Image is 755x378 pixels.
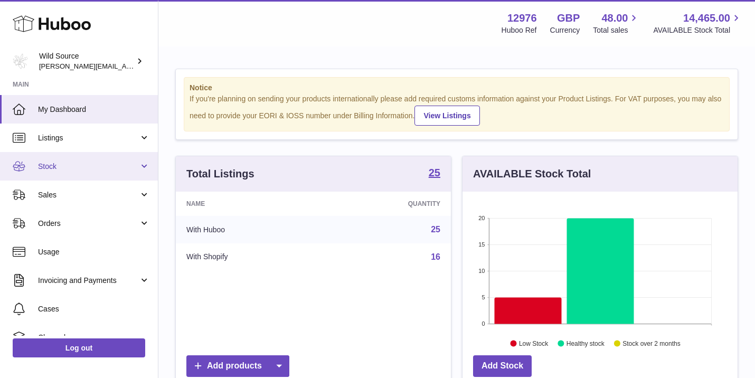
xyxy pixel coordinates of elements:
[38,105,150,115] span: My Dashboard
[176,243,324,271] td: With Shopify
[550,25,580,35] div: Currency
[38,219,139,229] span: Orders
[13,53,29,69] img: kate@wildsource.co.uk
[653,25,742,35] span: AVAILABLE Stock Total
[38,333,150,343] span: Channels
[478,215,485,221] text: 20
[593,25,640,35] span: Total sales
[414,106,479,126] a: View Listings
[567,339,605,347] text: Healthy stock
[478,241,485,248] text: 15
[431,252,440,261] a: 16
[38,247,150,257] span: Usage
[429,167,440,178] strong: 25
[507,11,537,25] strong: 12976
[502,25,537,35] div: Huboo Ref
[653,11,742,35] a: 14,465.00 AVAILABLE Stock Total
[683,11,730,25] span: 14,465.00
[38,162,139,172] span: Stock
[38,276,139,286] span: Invoicing and Payments
[38,133,139,143] span: Listings
[482,294,485,300] text: 5
[190,83,724,93] strong: Notice
[473,167,591,181] h3: AVAILABLE Stock Total
[186,355,289,377] a: Add products
[13,338,145,357] a: Log out
[39,51,134,71] div: Wild Source
[176,192,324,216] th: Name
[39,62,212,70] span: [PERSON_NAME][EMAIL_ADDRESS][DOMAIN_NAME]
[190,94,724,126] div: If you're planning on sending your products internationally please add required customs informati...
[38,304,150,314] span: Cases
[622,339,680,347] text: Stock over 2 months
[593,11,640,35] a: 48.00 Total sales
[478,268,485,274] text: 10
[429,167,440,180] a: 25
[324,192,451,216] th: Quantity
[519,339,549,347] text: Low Stock
[186,167,254,181] h3: Total Listings
[557,11,580,25] strong: GBP
[38,190,139,200] span: Sales
[482,320,485,327] text: 0
[431,225,440,234] a: 25
[176,216,324,243] td: With Huboo
[601,11,628,25] span: 48.00
[473,355,532,377] a: Add Stock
